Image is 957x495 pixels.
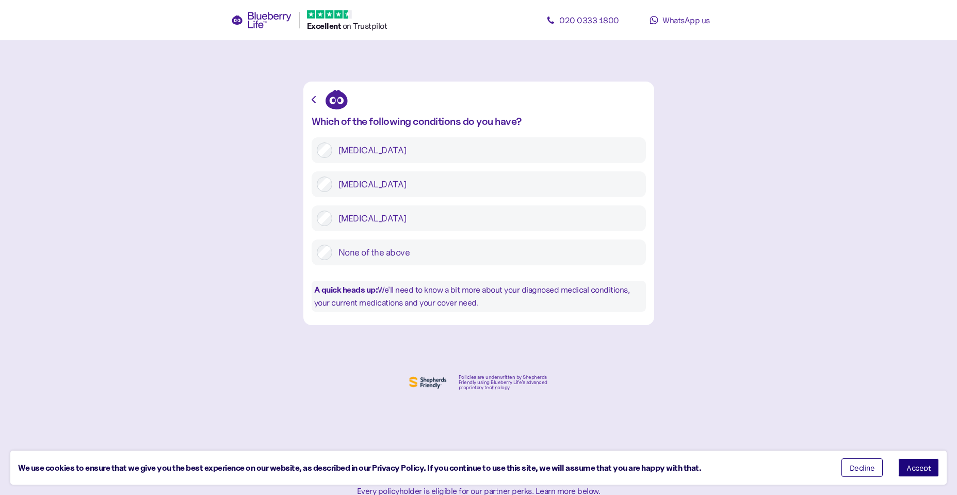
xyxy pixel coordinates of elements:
[407,374,448,391] img: Shephers Friendly
[332,142,641,158] label: [MEDICAL_DATA]
[898,458,939,477] button: Accept cookies
[332,211,641,226] label: [MEDICAL_DATA]
[312,116,646,127] div: Which of the following conditions do you have?
[332,245,641,260] label: None of the above
[332,177,641,192] label: [MEDICAL_DATA]
[850,464,875,471] span: Decline
[662,15,710,25] span: WhatsApp us
[343,21,387,31] span: on Trustpilot
[634,10,726,30] a: WhatsApp us
[841,458,883,477] button: Decline cookies
[459,375,550,390] div: Policies are underwritten by Shepherds Friendly using Blueberry Life’s advanced proprietary techn...
[314,284,378,295] b: A quick heads up:
[906,464,931,471] span: Accept
[559,15,619,25] span: 020 0333 1800
[537,10,629,30] a: 020 0333 1800
[312,281,646,312] div: We'll need to know a bit more about your diagnosed medical conditions, your current medications a...
[18,461,826,474] div: We use cookies to ensure that we give you the best experience on our website, as described in our...
[307,21,343,31] span: Excellent ️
